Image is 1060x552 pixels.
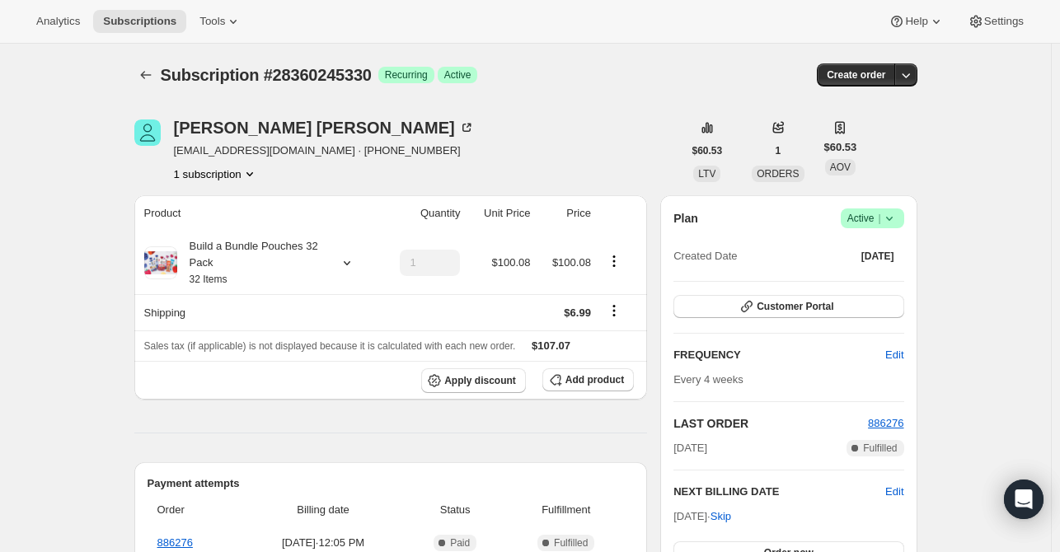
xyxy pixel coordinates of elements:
[861,250,894,263] span: [DATE]
[673,440,707,456] span: [DATE]
[444,68,471,82] span: Active
[564,306,591,319] span: $6.99
[93,10,186,33] button: Subscriptions
[868,415,903,432] button: 886276
[698,168,715,180] span: LTV
[776,144,781,157] span: 1
[244,502,402,518] span: Billing date
[190,274,227,285] small: 32 Items
[757,168,799,180] span: ORDERS
[26,10,90,33] button: Analytics
[134,119,161,146] span: Rhiannon N Lyons
[905,15,927,28] span: Help
[491,256,530,269] span: $100.08
[878,212,880,225] span: |
[824,139,857,156] span: $60.53
[958,10,1034,33] button: Settings
[673,248,737,264] span: Created Date
[535,195,595,232] th: Price
[508,502,624,518] span: Fulfillment
[847,210,898,227] span: Active
[875,342,913,368] button: Edit
[465,195,535,232] th: Unit Price
[552,256,591,269] span: $100.08
[711,508,731,525] span: Skip
[868,417,903,429] a: 886276
[174,166,258,182] button: Product actions
[851,245,904,268] button: [DATE]
[885,484,903,500] button: Edit
[863,442,897,455] span: Fulfilled
[757,300,833,313] span: Customer Portal
[766,139,791,162] button: 1
[701,503,741,530] button: Skip
[148,475,635,492] h2: Payment attempts
[412,502,498,518] span: Status
[199,15,225,28] span: Tools
[190,10,251,33] button: Tools
[444,374,516,387] span: Apply discount
[421,368,526,393] button: Apply discount
[673,210,698,227] h2: Plan
[984,15,1024,28] span: Settings
[244,535,402,551] span: [DATE] · 12:05 PM
[817,63,895,87] button: Create order
[1004,479,1044,519] div: Open Intercom Messenger
[174,143,475,159] span: [EMAIL_ADDRESS][DOMAIN_NAME] · [PHONE_NUMBER]
[450,536,470,550] span: Paid
[542,368,634,391] button: Add product
[692,144,723,157] span: $60.53
[134,63,157,87] button: Subscriptions
[554,536,588,550] span: Fulfilled
[148,492,240,528] th: Order
[885,347,903,363] span: Edit
[385,68,428,82] span: Recurring
[134,294,378,330] th: Shipping
[673,510,731,522] span: [DATE] ·
[161,66,372,84] span: Subscription #28360245330
[157,536,193,549] a: 886276
[565,373,624,386] span: Add product
[174,119,475,136] div: [PERSON_NAME] [PERSON_NAME]
[673,295,903,318] button: Customer Portal
[827,68,885,82] span: Create order
[673,484,885,500] h2: NEXT BILLING DATE
[103,15,176,28] span: Subscriptions
[673,373,743,386] span: Every 4 weeks
[673,415,868,432] h2: LAST ORDER
[830,161,851,173] span: AOV
[601,252,627,270] button: Product actions
[378,195,466,232] th: Quantity
[601,302,627,320] button: Shipping actions
[36,15,80,28] span: Analytics
[673,347,885,363] h2: FREQUENCY
[134,195,378,232] th: Product
[144,340,516,352] span: Sales tax (if applicable) is not displayed because it is calculated with each new order.
[177,238,326,288] div: Build a Bundle Pouches 32 Pack
[532,339,570,352] span: $107.07
[682,139,733,162] button: $60.53
[879,10,954,33] button: Help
